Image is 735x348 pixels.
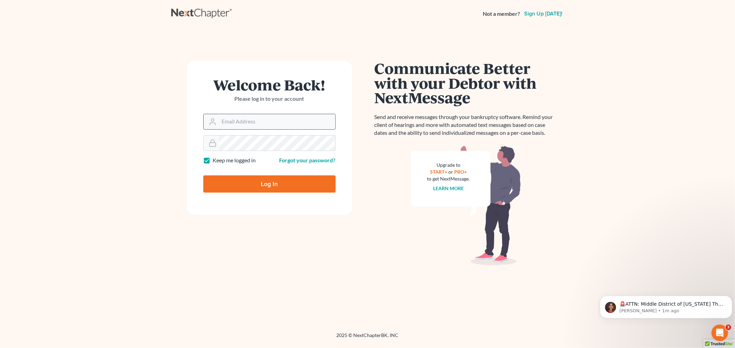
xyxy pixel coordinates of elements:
label: Keep me logged in [213,156,256,164]
a: PRO+ [454,169,467,175]
a: Sign up [DATE]! [523,11,564,17]
p: Please log in to your account [203,95,336,103]
span: 3 [726,325,731,330]
a: Forgot your password? [279,157,336,163]
span: or [448,169,453,175]
p: Send and receive messages through your bankruptcy software. Remind your client of hearings and mo... [375,113,557,137]
h1: Welcome Back! [203,77,336,92]
img: nextmessage_bg-59042aed3d76b12b5cd301f8e5b87938c9018125f34e5fa2b7a6b67550977c72.svg [411,145,521,265]
strong: Not a member? [483,10,520,18]
div: Upgrade to [427,162,470,168]
input: Log In [203,175,336,193]
a: Learn more [433,185,464,191]
a: START+ [430,169,447,175]
h1: Communicate Better with your Debtor with NextMessage [375,61,557,105]
div: 2025 © NextChapterBK, INC [171,332,564,344]
input: Email Address [219,114,335,129]
iframe: Intercom notifications message [597,281,735,329]
div: to get NextMessage. [427,175,470,182]
iframe: Intercom live chat [712,325,728,341]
